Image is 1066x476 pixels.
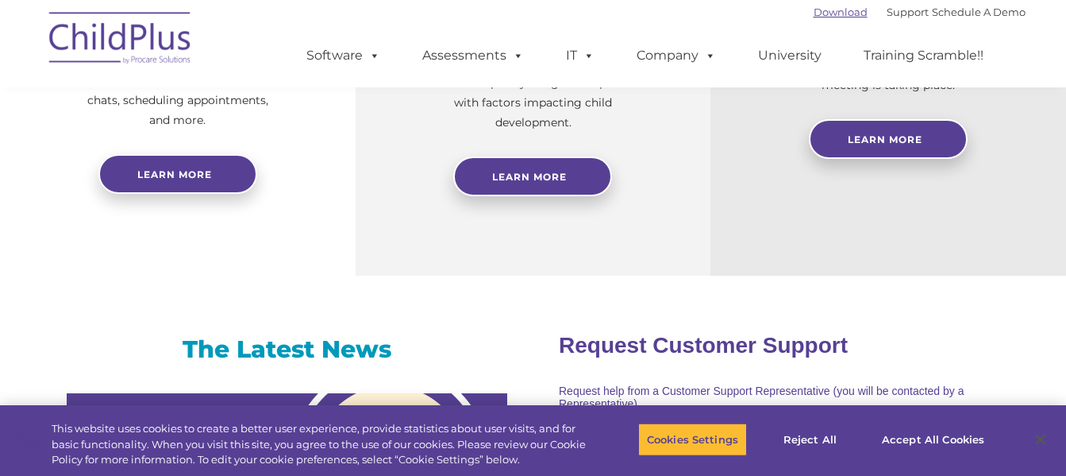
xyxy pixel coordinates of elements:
button: Accept All Cookies [873,423,993,456]
a: IT [550,40,610,72]
h3: The Latest News [67,334,507,366]
a: Company [621,40,732,72]
a: Support [887,6,929,18]
button: Close [1023,422,1058,457]
a: Schedule A Demo [932,6,1026,18]
div: This website uses cookies to create a better user experience, provide statistics about user visit... [52,421,587,468]
span: Phone number [221,170,288,182]
img: ChildPlus by Procare Solutions [41,1,200,80]
span: Last name [221,105,269,117]
a: Software [291,40,396,72]
span: Learn More [848,134,922,145]
a: Learn more [98,154,257,194]
a: University [742,40,837,72]
a: Learn More [453,157,612,196]
a: Learn More [809,119,968,159]
font: | [814,6,1026,18]
button: Reject All [760,423,860,456]
span: Learn More [492,171,567,183]
a: Download [814,6,868,18]
span: Learn more [137,168,212,180]
a: Assessments [406,40,540,72]
a: Training Scramble!! [848,40,999,72]
button: Cookies Settings [638,423,747,456]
